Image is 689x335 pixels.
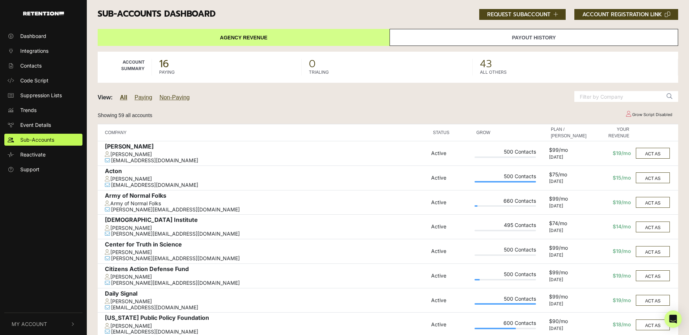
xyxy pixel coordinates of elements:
[549,294,588,301] div: $99/mo
[475,303,536,305] div: Plan Usage: 100%
[105,299,428,305] div: [PERSON_NAME]
[20,91,62,99] span: Suppression Lists
[4,89,82,101] a: Suppression Lists
[4,313,82,335] button: My Account
[20,32,46,40] span: Dashboard
[105,231,428,237] div: [PERSON_NAME][EMAIL_ADDRESS][DOMAIN_NAME]
[636,246,670,257] button: ACT AS
[636,148,670,159] button: ACT AS
[574,9,678,20] button: ACCOUNT REGISTRATION LINK
[549,155,588,160] div: [DATE]
[574,91,661,102] input: Filter by Company
[105,182,428,188] div: [EMAIL_ADDRESS][DOMAIN_NAME]
[105,290,428,299] div: Daily Signal
[429,263,473,288] td: Active
[105,329,428,335] div: [EMAIL_ADDRESS][DOMAIN_NAME]
[160,94,190,100] a: Non-Paying
[636,197,670,208] button: ACT AS
[475,320,536,328] div: 600 Contacts
[475,296,536,304] div: 500 Contacts
[105,168,428,176] div: Acton
[549,301,588,306] div: [DATE]
[429,124,473,141] th: STATUS
[636,222,670,232] button: ACT AS
[549,172,588,179] div: $75/mo
[105,143,428,151] div: [PERSON_NAME]
[590,166,633,190] td: $15/mo
[429,166,473,190] td: Active
[20,47,48,55] span: Integrations
[105,176,428,182] div: [PERSON_NAME]
[98,9,678,20] h3: Sub-accounts Dashboard
[475,173,536,181] div: 500 Contacts
[549,228,588,233] div: [DATE]
[98,29,390,46] a: Agency Revenue
[619,108,678,121] td: Grow Script Disabled
[549,277,588,282] div: [DATE]
[429,190,473,215] td: Active
[4,30,82,42] a: Dashboard
[105,201,428,207] div: Army of Normal Folks
[590,288,633,313] td: $19/mo
[590,124,633,141] th: YOUR REVENUE
[590,215,633,239] td: $14/mo
[105,255,428,262] div: [PERSON_NAME][EMAIL_ADDRESS][DOMAIN_NAME]
[105,207,428,213] div: [PERSON_NAME][EMAIL_ADDRESS][DOMAIN_NAME]
[475,271,536,279] div: 500 Contacts
[429,288,473,313] td: Active
[475,279,536,280] div: Plan Usage: 8%
[309,59,465,69] span: 0
[20,77,48,84] span: Code Script
[475,156,536,158] div: Plan Usage: 0%
[23,12,64,16] img: Retention.com
[549,253,588,258] div: [DATE]
[105,280,428,286] div: [PERSON_NAME][EMAIL_ADDRESS][DOMAIN_NAME]
[20,166,39,173] span: Support
[475,198,536,206] div: 660 Contacts
[4,119,82,131] a: Event Details
[4,45,82,57] a: Integrations
[12,320,47,328] span: My Account
[475,247,536,254] div: 500 Contacts
[105,216,428,225] div: [DEMOGRAPHIC_DATA] Institute
[105,305,428,311] div: [EMAIL_ADDRESS][DOMAIN_NAME]
[98,112,152,118] small: Showing 59 all accounts
[475,205,536,207] div: Plan Usage: 5%
[549,220,588,228] div: $74/mo
[475,181,536,182] div: Plan Usage: 121%
[549,270,588,277] div: $99/mo
[429,239,473,264] td: Active
[390,29,678,46] a: Payout History
[549,179,588,184] div: [DATE]
[105,249,428,255] div: [PERSON_NAME]
[549,203,588,209] div: [DATE]
[105,151,428,158] div: [PERSON_NAME]
[479,9,566,20] button: REQUEST SUBACCOUNT
[636,295,670,306] button: ACT AS
[475,254,536,256] div: Plan Usage: 0%
[549,147,588,155] div: $99/mo
[105,225,428,231] div: [PERSON_NAME]
[4,134,82,146] a: Sub-Accounts
[4,74,82,86] a: Code Script
[20,151,46,158] span: Reactivate
[120,94,127,100] a: All
[429,141,473,166] td: Active
[105,314,428,323] div: [US_STATE] Public Policy Foundation
[636,319,670,330] button: ACT AS
[135,94,152,100] a: Paying
[98,94,113,100] strong: View:
[475,222,536,230] div: 495 Contacts
[590,141,633,166] td: $19/mo
[98,124,429,141] th: COMPANY
[636,270,670,281] button: ACT AS
[105,192,428,201] div: Army of Normal Folks
[549,326,588,331] div: [DATE]
[549,196,588,203] div: $99/mo
[105,323,428,329] div: [PERSON_NAME]
[590,263,633,288] td: $19/mo
[475,149,536,156] div: 500 Contacts
[590,190,633,215] td: $19/mo
[105,158,428,164] div: [EMAIL_ADDRESS][DOMAIN_NAME]
[20,106,37,114] span: Trends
